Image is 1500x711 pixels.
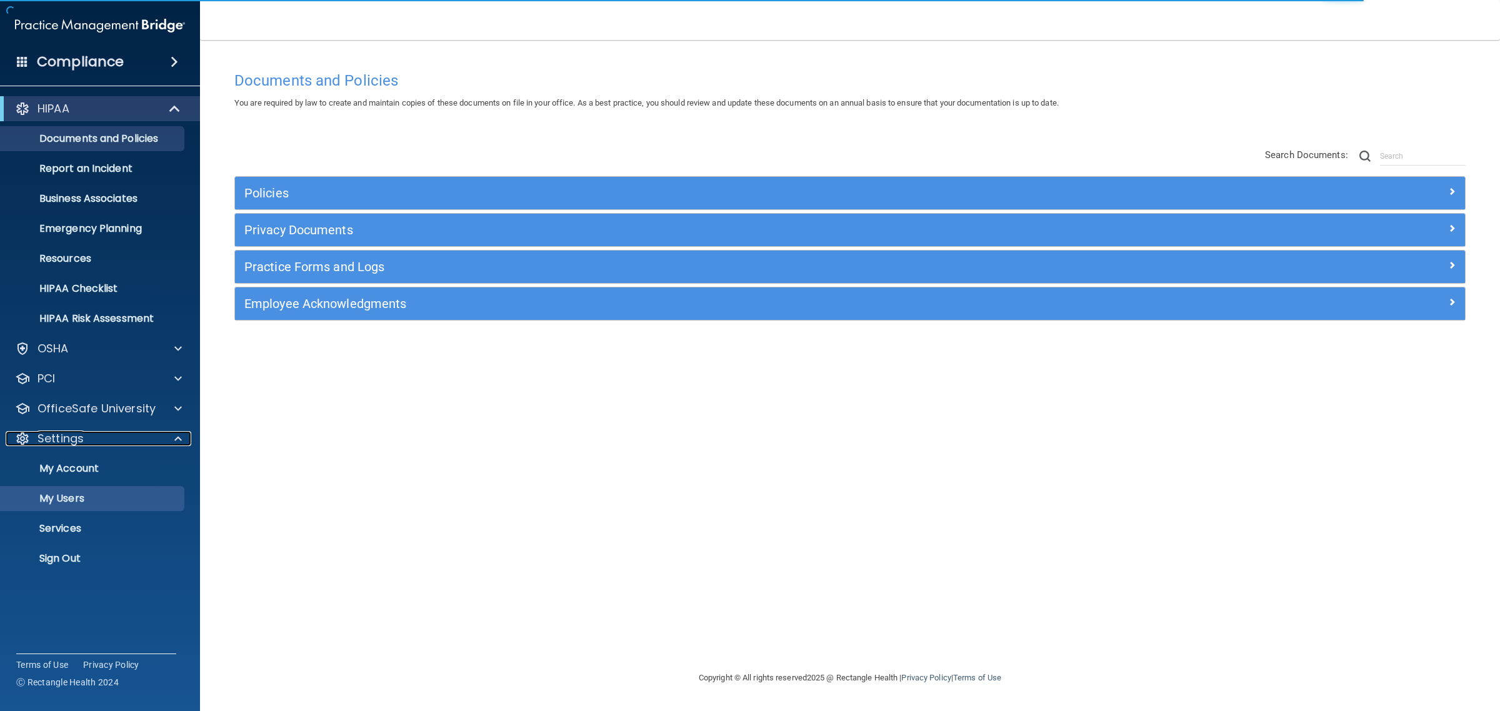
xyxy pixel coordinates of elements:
[244,186,1148,200] h5: Policies
[8,192,179,205] p: Business Associates
[244,183,1456,203] a: Policies
[37,431,84,446] p: Settings
[15,371,182,386] a: PCI
[8,282,179,295] p: HIPAA Checklist
[244,294,1456,314] a: Employee Acknowledgments
[16,659,68,671] a: Terms of Use
[244,297,1148,311] h5: Employee Acknowledgments
[244,223,1148,237] h5: Privacy Documents
[1380,147,1466,166] input: Search
[8,312,179,325] p: HIPAA Risk Assessment
[15,101,181,116] a: HIPAA
[8,522,179,535] p: Services
[15,13,185,38] img: PMB logo
[15,401,182,416] a: OfficeSafe University
[37,371,55,386] p: PCI
[953,673,1001,682] a: Terms of Use
[8,552,179,565] p: Sign Out
[244,220,1456,240] a: Privacy Documents
[8,222,179,235] p: Emergency Planning
[15,341,182,356] a: OSHA
[8,462,179,475] p: My Account
[234,98,1059,107] span: You are required by law to create and maintain copies of these documents on file in your office. ...
[622,658,1078,698] div: Copyright © All rights reserved 2025 @ Rectangle Health | |
[244,260,1148,274] h5: Practice Forms and Logs
[1359,151,1371,162] img: ic-search.3b580494.png
[15,431,182,446] a: Settings
[8,252,179,265] p: Resources
[8,132,179,145] p: Documents and Policies
[37,53,124,71] h4: Compliance
[83,659,139,671] a: Privacy Policy
[901,673,951,682] a: Privacy Policy
[8,162,179,175] p: Report an Incident
[37,341,69,356] p: OSHA
[16,676,119,689] span: Ⓒ Rectangle Health 2024
[234,72,1466,89] h4: Documents and Policies
[244,257,1456,277] a: Practice Forms and Logs
[37,401,156,416] p: OfficeSafe University
[37,101,69,116] p: HIPAA
[1265,149,1348,161] span: Search Documents:
[8,492,179,505] p: My Users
